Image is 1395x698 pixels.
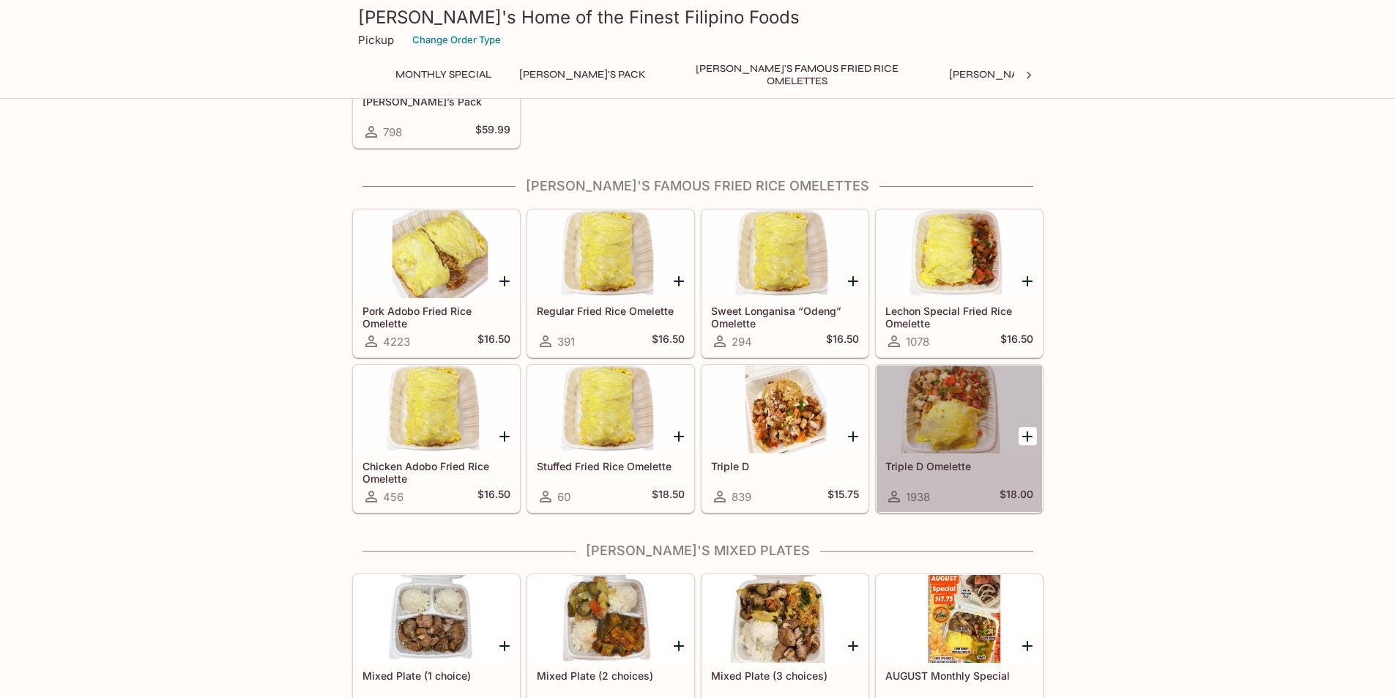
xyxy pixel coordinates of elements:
[527,365,694,513] a: Stuffed Fried Rice Omelette60$18.50
[383,125,402,139] span: 798
[670,636,688,655] button: Add Mixed Plate (2 choices)
[1000,488,1033,505] h5: $18.00
[877,575,1042,663] div: AUGUST Monthly Special
[941,64,1128,85] button: [PERSON_NAME]'s Mixed Plates
[1019,427,1037,445] button: Add Triple D Omelette
[528,365,693,453] div: Stuffed Fried Rice Omelette
[354,575,519,663] div: Mixed Plate (1 choice)
[844,636,863,655] button: Add Mixed Plate (3 choices)
[537,669,685,682] h5: Mixed Plate (2 choices)
[827,488,859,505] h5: $15.75
[537,305,685,317] h5: Regular Fried Rice Omelette
[1019,636,1037,655] button: Add AUGUST Monthly Special
[352,178,1044,194] h4: [PERSON_NAME]'s Famous Fried Rice Omelettes
[666,64,929,85] button: [PERSON_NAME]'s Famous Fried Rice Omelettes
[1000,333,1033,350] h5: $16.50
[652,488,685,505] h5: $18.50
[877,210,1042,298] div: Lechon Special Fried Rice Omelette
[387,64,499,85] button: Monthly Special
[353,209,520,357] a: Pork Adobo Fried Rice Omelette4223$16.50
[557,335,575,349] span: 391
[383,490,403,504] span: 456
[406,29,507,51] button: Change Order Type
[702,210,868,298] div: Sweet Longanisa “Odeng” Omelette
[528,210,693,298] div: Regular Fried Rice Omelette
[702,365,868,453] div: Triple D
[702,365,868,513] a: Triple D839$15.75
[496,636,514,655] button: Add Mixed Plate (1 choice)
[353,365,520,513] a: Chicken Adobo Fried Rice Omelette456$16.50
[477,333,510,350] h5: $16.50
[877,365,1042,453] div: Triple D Omelette
[732,335,752,349] span: 294
[352,543,1044,559] h4: [PERSON_NAME]'s Mixed Plates
[358,33,394,47] p: Pickup
[537,460,685,472] h5: Stuffed Fried Rice Omelette
[885,460,1033,472] h5: Triple D Omelette
[702,575,868,663] div: Mixed Plate (3 choices)
[711,305,859,329] h5: Sweet Longanisa “Odeng” Omelette
[826,333,859,350] h5: $16.50
[362,669,510,682] h5: Mixed Plate (1 choice)
[876,365,1043,513] a: Triple D Omelette1938$18.00
[527,209,694,357] a: Regular Fried Rice Omelette391$16.50
[906,335,929,349] span: 1078
[906,490,930,504] span: 1938
[475,123,510,141] h5: $59.99
[844,427,863,445] button: Add Triple D
[732,490,751,504] span: 839
[670,272,688,290] button: Add Regular Fried Rice Omelette
[528,575,693,663] div: Mixed Plate (2 choices)
[885,305,1033,329] h5: Lechon Special Fried Rice Omelette
[354,365,519,453] div: Chicken Adobo Fried Rice Omelette
[844,272,863,290] button: Add Sweet Longanisa “Odeng” Omelette
[557,490,570,504] span: 60
[711,669,859,682] h5: Mixed Plate (3 choices)
[496,272,514,290] button: Add Pork Adobo Fried Rice Omelette
[362,460,510,484] h5: Chicken Adobo Fried Rice Omelette
[1019,272,1037,290] button: Add Lechon Special Fried Rice Omelette
[358,6,1038,29] h3: [PERSON_NAME]'s Home of the Finest Filipino Foods
[670,427,688,445] button: Add Stuffed Fried Rice Omelette
[496,427,514,445] button: Add Chicken Adobo Fried Rice Omelette
[876,209,1043,357] a: Lechon Special Fried Rice Omelette1078$16.50
[362,95,510,108] h5: [PERSON_NAME]’s Pack
[477,488,510,505] h5: $16.50
[354,210,519,298] div: Pork Adobo Fried Rice Omelette
[702,209,868,357] a: Sweet Longanisa “Odeng” Omelette294$16.50
[885,669,1033,682] h5: AUGUST Monthly Special
[383,335,410,349] span: 4223
[652,333,685,350] h5: $16.50
[711,460,859,472] h5: Triple D
[362,305,510,329] h5: Pork Adobo Fried Rice Omelette
[511,64,654,85] button: [PERSON_NAME]'s Pack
